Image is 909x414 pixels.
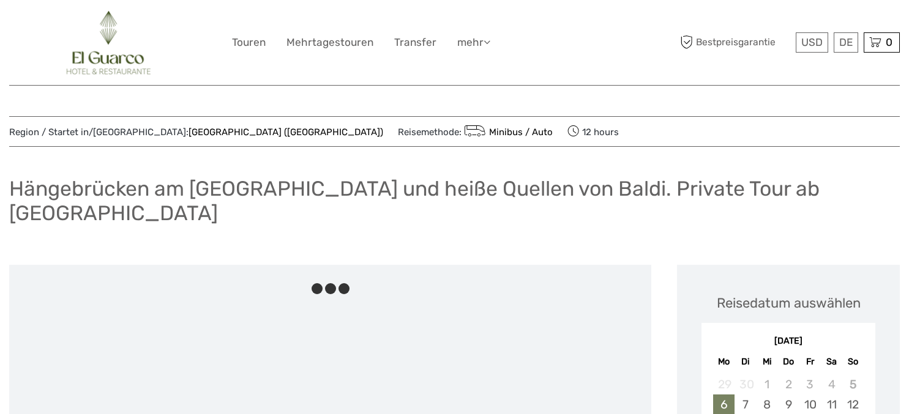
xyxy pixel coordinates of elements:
a: Touren [232,34,266,51]
div: [DATE] [701,335,875,348]
div: Not available Donnerstag, 2. Oktober 2025 [778,374,799,394]
span: Reisemethode: [398,123,553,140]
div: So [842,353,864,370]
img: 2782-2b89c085-be33-434c-aeab-2def2f8264ce_logo_big.jpg [64,9,152,76]
a: Transfer [394,34,436,51]
span: Region / Startet in/[GEOGRAPHIC_DATA]: [9,126,383,139]
span: USD [801,36,823,48]
div: Sa [821,353,842,370]
span: Bestpreisgarantie [677,32,793,53]
span: 0 [884,36,894,48]
span: 12 hours [567,123,619,140]
a: mehr [457,34,490,51]
div: Do [778,353,799,370]
div: DE [834,32,858,53]
h1: Hängebrücken am [GEOGRAPHIC_DATA] und heiße Quellen von Baldi. Private Tour ab [GEOGRAPHIC_DATA] [9,176,900,226]
div: Di [735,353,756,370]
div: Not available Freitag, 3. Oktober 2025 [799,374,821,394]
div: Not available Sonntag, 5. Oktober 2025 [842,374,864,394]
div: Not available Samstag, 4. Oktober 2025 [821,374,842,394]
div: Not available Mittwoch, 1. Oktober 2025 [756,374,777,394]
a: Minibus / Auto [462,127,553,138]
div: Mo [713,353,735,370]
div: Mi [756,353,777,370]
div: Not available Montag, 29. September 2025 [713,374,735,394]
a: [GEOGRAPHIC_DATA] ([GEOGRAPHIC_DATA]) [189,127,383,138]
a: Mehrtagestouren [286,34,373,51]
div: Not available Dienstag, 30. September 2025 [735,374,756,394]
div: Fr [799,353,821,370]
div: Reisedatum auswählen [717,294,861,312]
